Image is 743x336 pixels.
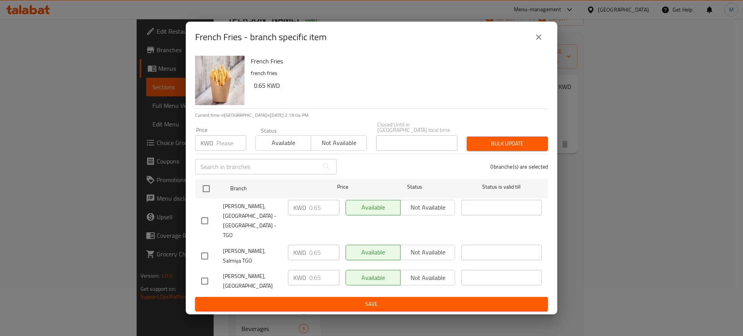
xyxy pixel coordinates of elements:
p: KWD [293,248,306,257]
span: [PERSON_NAME], [GEOGRAPHIC_DATA] [223,271,282,291]
input: Search in branches [195,159,319,174]
p: 0 branche(s) are selected [490,163,548,171]
span: Not available [314,137,363,148]
h6: 0.65 KWD [254,80,542,91]
p: KWD [293,203,306,212]
h6: French Fries [251,56,542,67]
button: close [529,28,548,46]
button: Not available [311,135,366,151]
img: French Fries [195,56,245,105]
button: Available [255,135,311,151]
span: Branch [230,184,311,193]
h2: French Fries - branch specific item [195,31,327,43]
span: Available [259,137,308,148]
p: KWD [293,273,306,282]
input: Please enter price [309,245,339,260]
span: Bulk update [473,139,542,148]
span: Price [317,182,368,192]
p: french fries [251,68,542,78]
input: Please enter price [309,200,339,215]
span: Status is valid till [461,182,542,192]
span: Save [201,299,542,309]
button: Save [195,297,548,311]
span: Status [375,182,455,192]
p: Current time in [GEOGRAPHIC_DATA] is [DATE] 2:19:04 PM [195,112,548,119]
span: [PERSON_NAME], Salmiya TGO [223,246,282,266]
span: [PERSON_NAME], [GEOGRAPHIC_DATA] - [GEOGRAPHIC_DATA] -TGO [223,201,282,240]
input: Please enter price [309,270,339,285]
button: Bulk update [467,136,548,151]
input: Please enter price [216,135,246,151]
p: KWD [200,138,213,148]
